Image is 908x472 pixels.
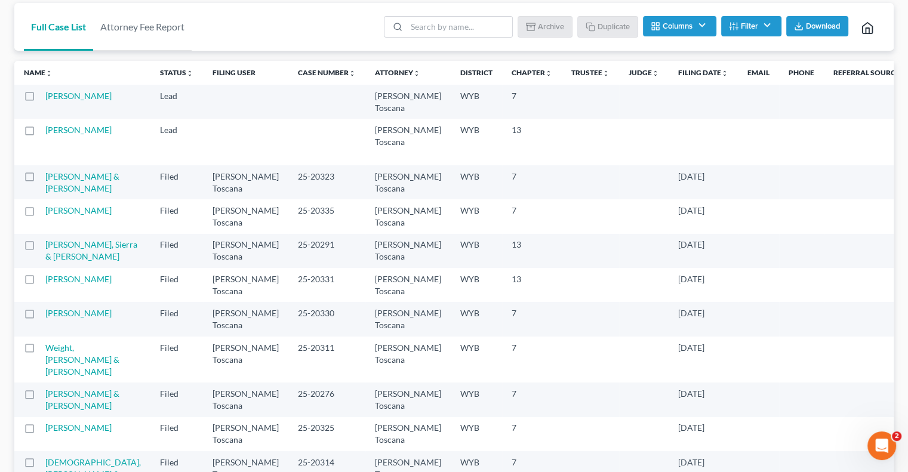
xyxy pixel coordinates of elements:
[502,268,562,302] td: 13
[786,16,848,36] button: Download
[602,70,610,77] i: unfold_more
[150,337,203,382] td: Filed
[150,234,203,268] td: Filed
[150,382,203,417] td: Filed
[669,165,738,199] td: [DATE]
[203,234,288,268] td: [PERSON_NAME] Toscana
[45,308,112,318] a: [PERSON_NAME]
[150,85,203,119] td: Lead
[545,70,552,77] i: unfold_more
[203,382,288,417] td: [PERSON_NAME] Toscana
[45,205,112,215] a: [PERSON_NAME]
[451,337,502,382] td: WYB
[24,3,93,51] a: Full Case List
[375,68,420,77] a: Attorneyunfold_more
[45,171,119,193] a: [PERSON_NAME] & [PERSON_NAME]
[45,343,119,377] a: Weight, [PERSON_NAME] & [PERSON_NAME]
[451,61,502,85] th: District
[150,417,203,451] td: Filed
[45,125,112,135] a: [PERSON_NAME]
[669,417,738,451] td: [DATE]
[288,382,365,417] td: 25-20276
[502,234,562,268] td: 13
[806,21,841,31] span: Download
[45,422,112,433] a: [PERSON_NAME]
[45,274,112,284] a: [PERSON_NAME]
[365,165,451,199] td: [PERSON_NAME] Toscana
[288,199,365,233] td: 25-20335
[451,234,502,268] td: WYB
[288,417,365,451] td: 25-20325
[45,70,53,77] i: unfold_more
[203,165,288,199] td: [PERSON_NAME] Toscana
[502,85,562,119] td: 7
[203,337,288,382] td: [PERSON_NAME] Toscana
[502,165,562,199] td: 7
[288,268,365,302] td: 25-20331
[413,70,420,77] i: unfold_more
[203,268,288,302] td: [PERSON_NAME] Toscana
[669,337,738,382] td: [DATE]
[298,68,356,77] a: Case Numberunfold_more
[150,199,203,233] td: Filed
[365,234,451,268] td: [PERSON_NAME] Toscana
[45,91,112,101] a: [PERSON_NAME]
[867,431,896,460] iframe: Intercom live chat
[502,302,562,336] td: 7
[365,119,451,165] td: [PERSON_NAME] Toscana
[669,302,738,336] td: [DATE]
[451,302,502,336] td: WYB
[45,388,119,411] a: [PERSON_NAME] & [PERSON_NAME]
[451,119,502,165] td: WYB
[779,61,824,85] th: Phone
[512,68,552,77] a: Chapterunfold_more
[203,199,288,233] td: [PERSON_NAME] Toscana
[669,382,738,417] td: [DATE]
[288,337,365,382] td: 25-20311
[365,417,451,451] td: [PERSON_NAME] Toscana
[365,85,451,119] td: [PERSON_NAME] Toscana
[365,337,451,382] td: [PERSON_NAME] Toscana
[349,70,356,77] i: unfold_more
[738,61,779,85] th: Email
[451,268,502,302] td: WYB
[892,431,901,441] span: 2
[451,199,502,233] td: WYB
[502,119,562,165] td: 13
[45,239,137,261] a: [PERSON_NAME], Sierra & [PERSON_NAME]
[721,16,781,36] button: Filter
[502,199,562,233] td: 7
[365,199,451,233] td: [PERSON_NAME] Toscana
[288,234,365,268] td: 25-20291
[721,70,728,77] i: unfold_more
[365,268,451,302] td: [PERSON_NAME] Toscana
[652,70,659,77] i: unfold_more
[451,165,502,199] td: WYB
[502,337,562,382] td: 7
[203,61,288,85] th: Filing User
[186,70,193,77] i: unfold_more
[93,3,192,51] a: Attorney Fee Report
[833,68,907,77] a: Referral Source
[571,68,610,77] a: Trusteeunfold_more
[451,85,502,119] td: WYB
[451,417,502,451] td: WYB
[669,268,738,302] td: [DATE]
[678,68,728,77] a: Filing Dateunfold_more
[150,268,203,302] td: Filed
[629,68,659,77] a: Judgeunfold_more
[160,68,193,77] a: Statusunfold_more
[150,165,203,199] td: Filed
[150,302,203,336] td: Filed
[203,417,288,451] td: [PERSON_NAME] Toscana
[288,302,365,336] td: 25-20330
[365,302,451,336] td: [PERSON_NAME] Toscana
[669,199,738,233] td: [DATE]
[669,234,738,268] td: [DATE]
[502,382,562,417] td: 7
[150,119,203,165] td: Lead
[288,165,365,199] td: 25-20323
[643,16,716,36] button: Columns
[203,302,288,336] td: [PERSON_NAME] Toscana
[502,417,562,451] td: 7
